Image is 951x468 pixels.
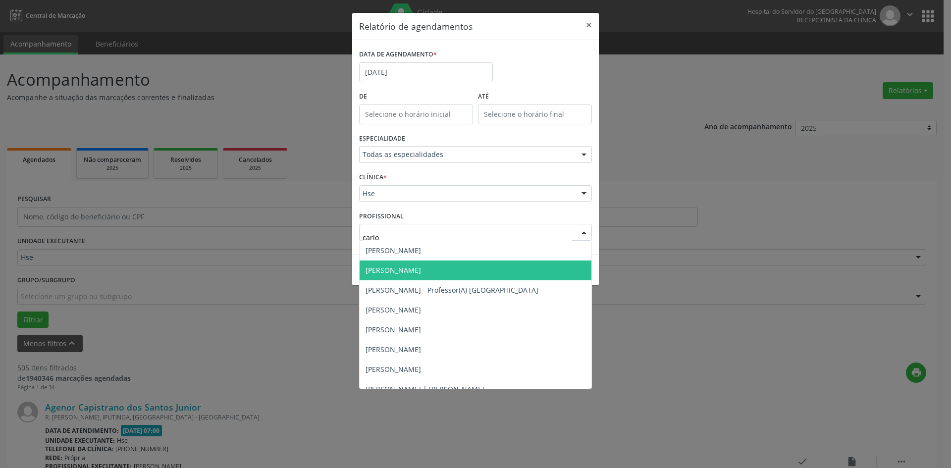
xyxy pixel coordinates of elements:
span: [PERSON_NAME] [366,265,421,275]
span: [PERSON_NAME] [366,364,421,374]
span: [PERSON_NAME] | [PERSON_NAME] [366,384,484,394]
label: PROFISSIONAL [359,208,404,224]
input: Selecione o horário final [478,104,592,124]
label: ESPECIALIDADE [359,131,405,147]
input: Selecione o horário inicial [359,104,473,124]
span: [PERSON_NAME] [366,325,421,334]
h5: Relatório de agendamentos [359,20,473,33]
span: [PERSON_NAME] - Professor(A) [GEOGRAPHIC_DATA] [366,285,538,295]
label: CLÍNICA [359,170,387,185]
label: DATA DE AGENDAMENTO [359,47,437,62]
span: Todas as especialidades [363,150,572,159]
label: De [359,89,473,104]
label: ATÉ [478,89,592,104]
span: [PERSON_NAME] [366,246,421,255]
button: Close [579,13,599,37]
span: Hse [363,189,572,199]
span: [PERSON_NAME] [366,345,421,354]
span: [PERSON_NAME] [366,305,421,314]
input: Selecione um profissional [363,227,572,247]
input: Selecione uma data ou intervalo [359,62,493,82]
